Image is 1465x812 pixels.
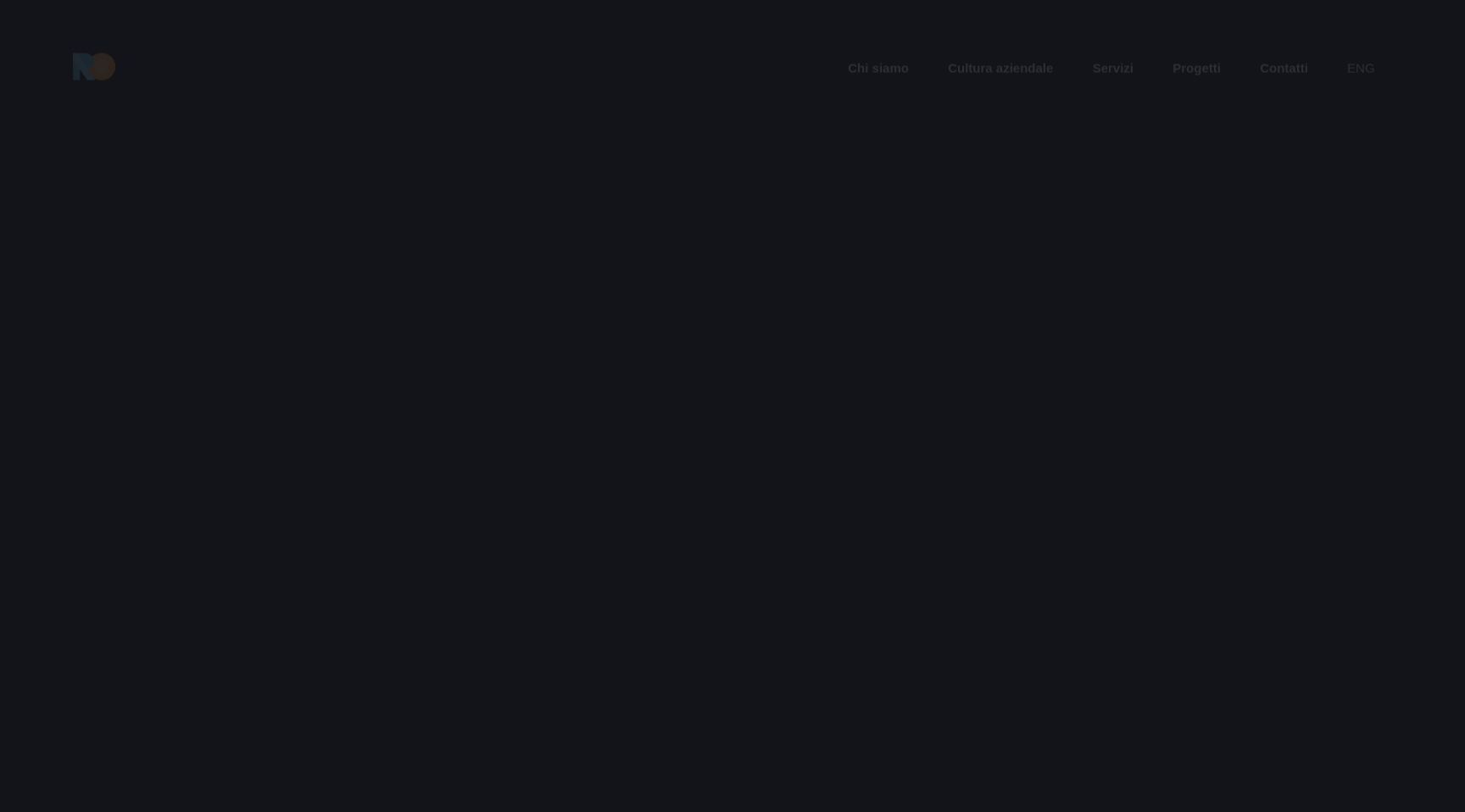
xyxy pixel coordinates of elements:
[1171,59,1223,79] a: Progetti
[1091,59,1135,79] a: Servizi
[1258,59,1310,79] a: Contatti
[1345,59,1377,79] a: eng
[946,59,1055,79] a: Cultura aziendale
[73,53,115,80] img: Ride On Agency
[182,417,1284,514] div: Servizi
[846,59,911,79] a: Chi siamo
